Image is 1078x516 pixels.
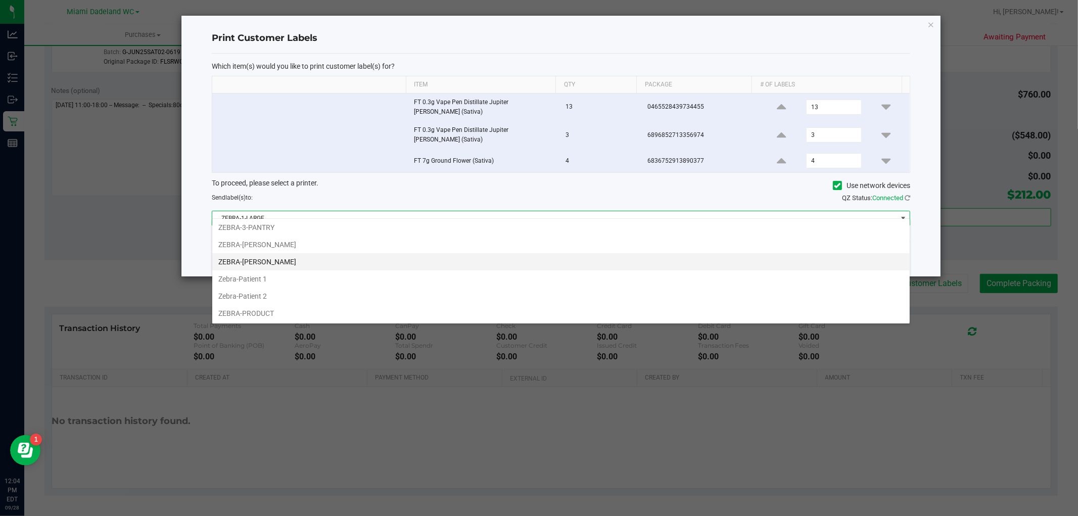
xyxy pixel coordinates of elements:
p: Which item(s) would you like to print customer label(s) for? [212,62,910,71]
td: FT 7g Ground Flower (Sativa) [408,149,559,172]
li: ZEBRA-PRODUCT [212,305,910,322]
iframe: Resource center unread badge [30,434,42,446]
span: ZEBRA-1-LARGE [212,211,897,225]
th: # of labels [752,76,901,93]
li: ZEBRA-[PERSON_NAME] [212,236,910,253]
span: Send to: [212,194,253,201]
th: Package [636,76,752,93]
span: QZ Status: [842,194,910,202]
span: label(s) [225,194,246,201]
td: 6896852713356974 [641,121,758,149]
h4: Print Customer Labels [212,32,910,45]
td: 0465528439734455 [641,93,758,121]
td: FT 0.3g Vape Pen Distillate Jupiter [PERSON_NAME] (Sativa) [408,93,559,121]
label: Use network devices [833,180,910,191]
td: 3 [559,121,641,149]
div: To proceed, please select a printer. [204,178,918,193]
li: ZEBRA-3-PANTRY [212,219,910,236]
span: Connected [872,194,903,202]
th: Item [406,76,555,93]
td: FT 0.3g Vape Pen Distillate Jupiter [PERSON_NAME] (Sativa) [408,121,559,149]
td: 6836752913890377 [641,149,758,172]
th: Qty [555,76,636,93]
li: Zebra-Patient 1 [212,270,910,288]
td: 13 [559,93,641,121]
td: 4 [559,149,641,172]
li: ZEBRA-[PERSON_NAME] [212,253,910,270]
iframe: Resource center [10,435,40,465]
li: Zebra-Patient 2 [212,288,910,305]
